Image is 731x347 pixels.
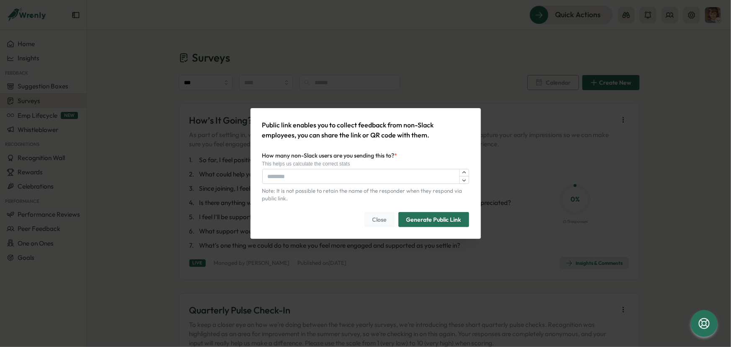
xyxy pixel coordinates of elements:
span: Close [372,212,387,227]
p: Note: It is not possible to retain the name of the responder when they respond via public link. [262,187,469,202]
button: Close [364,212,395,227]
span: Generate Public Link [406,212,461,227]
button: Generate Public Link [398,212,469,227]
p: Public link enables you to collect feedback from non-Slack employees, you can share the link or Q... [262,120,469,141]
div: This helps us calculate the correct stats [262,161,469,167]
label: How many non-Slack users are you sending this to? [262,151,398,161]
